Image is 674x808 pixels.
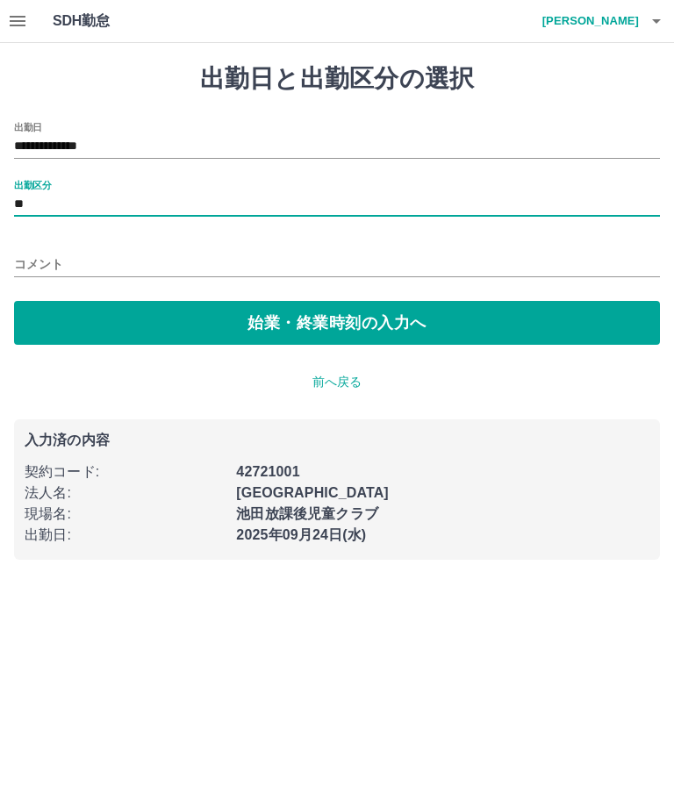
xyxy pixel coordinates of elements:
p: 現場名 : [25,504,226,525]
button: 始業・終業時刻の入力へ [14,301,660,345]
p: 入力済の内容 [25,433,649,447]
p: 出勤日 : [25,525,226,546]
p: 契約コード : [25,461,226,483]
label: 出勤日 [14,120,42,133]
p: 法人名 : [25,483,226,504]
b: 池田放課後児童クラブ [236,506,378,521]
label: 出勤区分 [14,178,51,191]
b: [GEOGRAPHIC_DATA] [236,485,389,500]
p: 前へ戻る [14,373,660,391]
b: 2025年09月24日(水) [236,527,366,542]
b: 42721001 [236,464,299,479]
h1: 出勤日と出勤区分の選択 [14,64,660,94]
